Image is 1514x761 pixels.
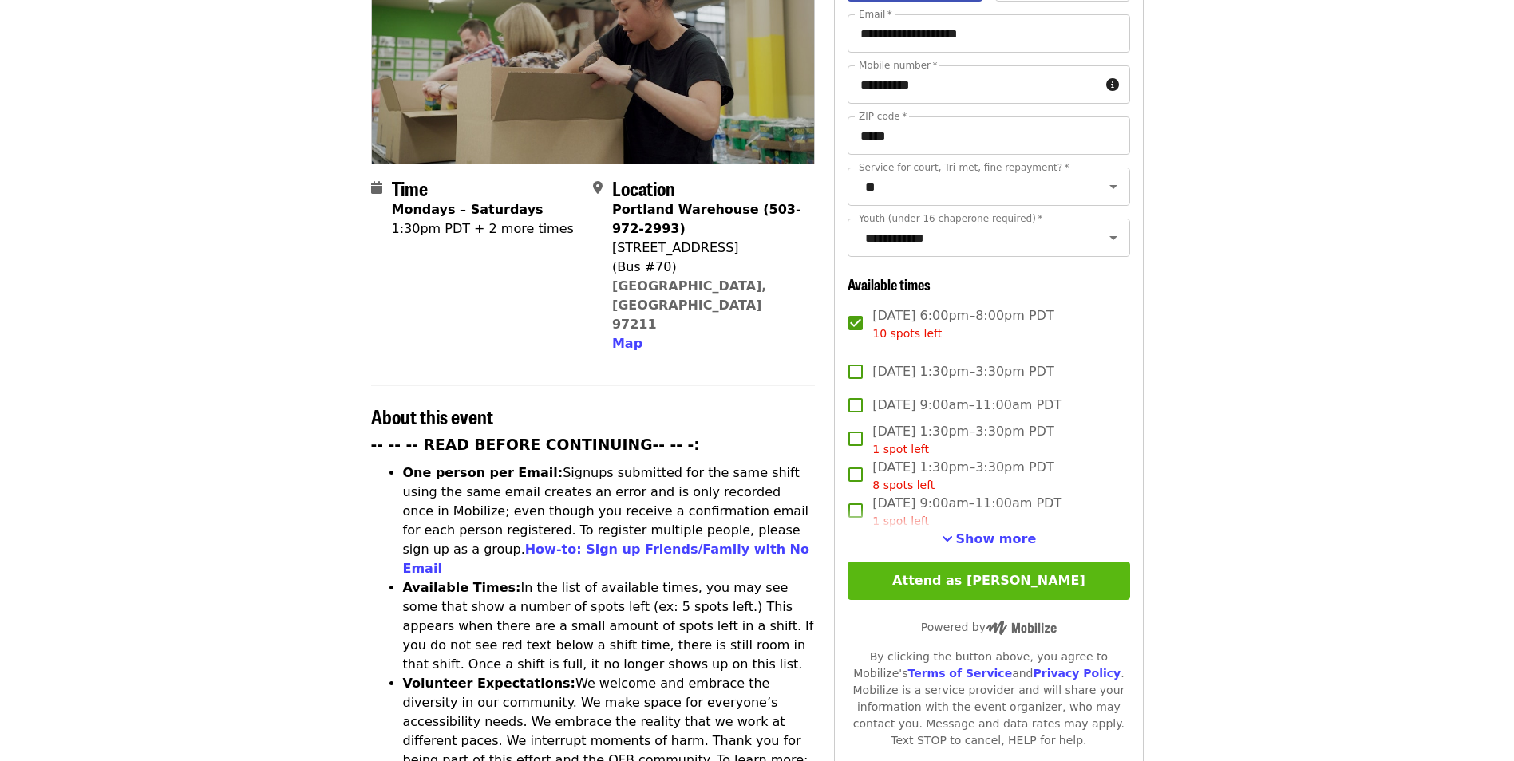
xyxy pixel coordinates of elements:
label: Service for court, Tri-met, fine repayment? [859,163,1069,172]
button: Open [1102,227,1125,249]
span: [DATE] 9:00am–11:00am PDT [872,396,1061,415]
strong: Portland Warehouse (503-972-2993) [612,202,801,236]
span: [DATE] 1:30pm–3:30pm PDT [872,458,1053,494]
a: How-to: Sign up Friends/Family with No Email [403,542,810,576]
img: Powered by Mobilize [986,621,1057,635]
a: Terms of Service [907,667,1012,680]
button: Open [1102,175,1125,198]
span: 1 spot left [872,515,929,527]
span: Show more [956,531,1037,546]
span: 10 spots left [872,327,942,340]
strong: Volunteer Expectations: [403,676,576,691]
div: (Bus #70) [612,258,802,277]
span: About this event [371,402,493,430]
input: Mobile number [848,65,1099,104]
div: By clicking the button above, you agree to Mobilize's and . Mobilize is a service provider and wi... [848,649,1129,749]
label: Email [859,10,892,19]
span: 8 spots left [872,479,935,491]
strong: One person per Email: [403,465,563,480]
span: Powered by [921,621,1057,633]
label: Mobile number [859,61,937,70]
span: Location [612,174,675,202]
strong: Mondays – Saturdays [392,202,544,217]
i: calendar icon [371,180,382,195]
input: ZIP code [848,116,1129,155]
i: map-marker-alt icon [593,180,603,195]
a: [GEOGRAPHIC_DATA], [GEOGRAPHIC_DATA] 97211 [612,278,767,332]
label: Youth (under 16 chaperone required) [859,214,1042,223]
span: Available times [848,274,931,294]
span: Time [392,174,428,202]
button: Attend as [PERSON_NAME] [848,562,1129,600]
i: circle-info icon [1106,77,1119,93]
input: Email [848,14,1129,53]
div: 1:30pm PDT + 2 more times [392,219,574,239]
span: [DATE] 1:30pm–3:30pm PDT [872,422,1053,458]
div: [STREET_ADDRESS] [612,239,802,258]
li: In the list of available times, you may see some that show a number of spots left (ex: 5 spots le... [403,578,816,674]
strong: Available Times: [403,580,521,595]
span: 1 spot left [872,443,929,455]
button: See more timeslots [942,530,1037,549]
label: ZIP code [859,112,907,121]
button: Map [612,334,642,353]
span: Map [612,336,642,351]
a: Privacy Policy [1033,667,1121,680]
li: Signups submitted for the same shift using the same email creates an error and is only recorded o... [403,463,816,578]
span: [DATE] 9:00am–11:00am PDT [872,494,1061,530]
strong: -- -- -- READ BEFORE CONTINUING-- -- -: [371,436,700,453]
span: [DATE] 1:30pm–3:30pm PDT [872,362,1053,381]
span: [DATE] 6:00pm–8:00pm PDT [872,306,1053,342]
